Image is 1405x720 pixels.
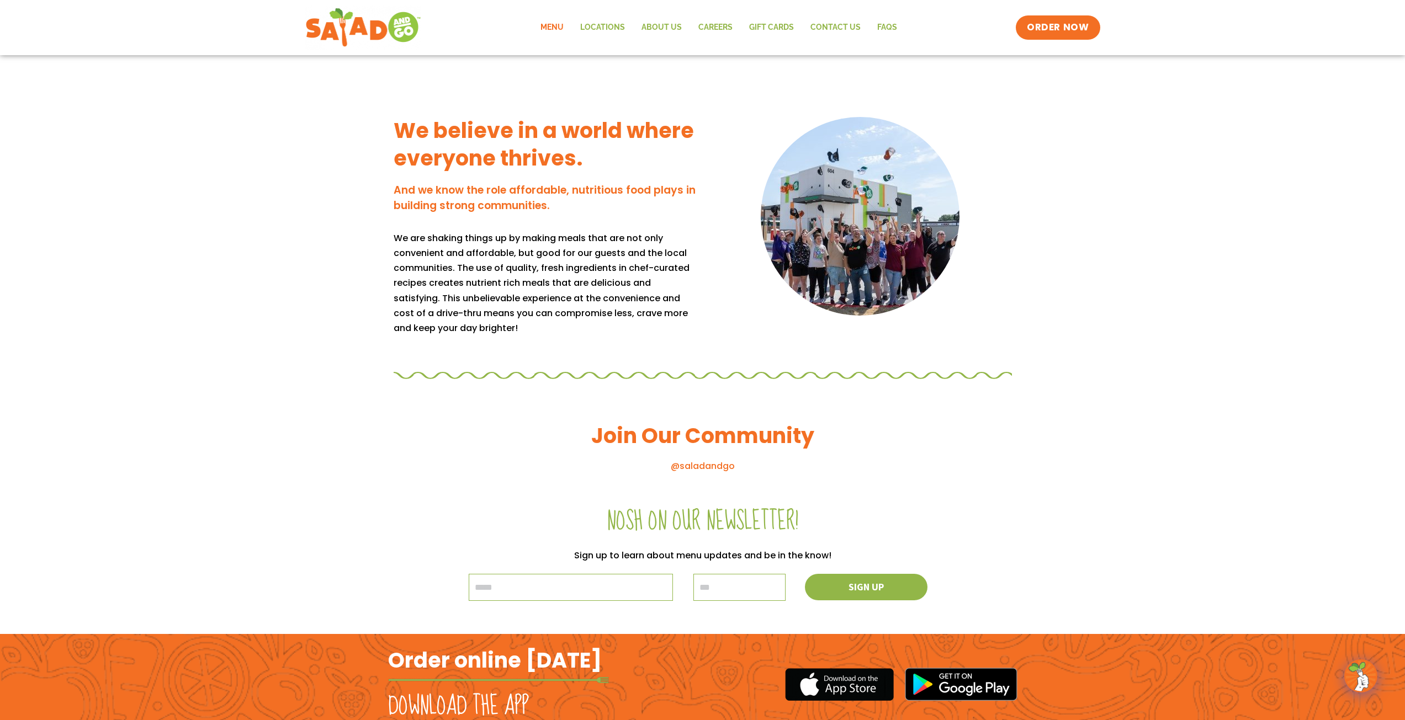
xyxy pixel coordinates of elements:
a: Careers [690,15,741,40]
h2: Nosh on our newsletter! [394,506,1012,537]
div: Page 2 [394,231,697,335]
p: Sign up to learn about menu updates and be in the know! [394,548,1012,563]
p: We are shaking things up by making meals that are not only convenient and affordable, but good fo... [394,231,697,335]
a: Contact Us [802,15,869,40]
a: FAQs [869,15,905,40]
img: google_play [905,668,1017,701]
img: DSC02078 copy [761,117,959,316]
a: Menu [532,15,572,40]
a: @saladandgo [671,460,735,472]
a: About Us [633,15,690,40]
h3: Join Our Community [394,422,1012,449]
span: Sign up [849,582,884,592]
a: GIFT CARDS [741,15,802,40]
img: fork [388,677,609,683]
img: wpChatIcon [1345,660,1376,691]
nav: Menu [532,15,905,40]
button: Sign up [805,574,927,600]
h2: Order online [DATE] [388,647,602,674]
a: Locations [572,15,633,40]
h3: We believe in a world where everyone thrives. [394,117,697,172]
img: appstore [785,666,894,702]
h4: And we know the role affordable, nutritious food plays in building strong communities. [394,183,697,214]
img: new-SAG-logo-768×292 [305,6,422,50]
span: ORDER NOW [1027,21,1089,34]
a: ORDER NOW [1016,15,1100,40]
